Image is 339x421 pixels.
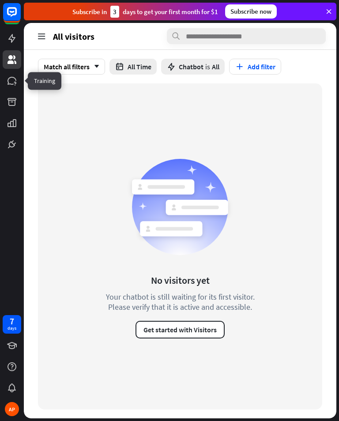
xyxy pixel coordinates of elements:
span: All visitors [53,31,94,41]
button: All Time [109,59,157,75]
span: Chatbot [179,62,203,71]
div: Subscribe now [225,4,277,19]
a: 7 days [3,315,21,334]
i: arrow_down [90,64,99,69]
span: All [212,62,219,71]
button: Add filter [229,59,281,75]
span: is [205,62,210,71]
div: Match all filters [38,59,105,75]
div: AP [5,402,19,416]
div: 7 [10,317,14,325]
div: Subscribe in days to get your first month for $1 [72,6,218,18]
div: No visitors yet [151,274,210,286]
button: Get started with Visitors [136,321,225,338]
div: Your chatbot is still waiting for its first visitor. Please verify that it is active and accessible. [90,292,271,312]
div: 3 [110,6,119,18]
div: days [8,325,16,331]
button: Open LiveChat chat widget [7,4,34,30]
